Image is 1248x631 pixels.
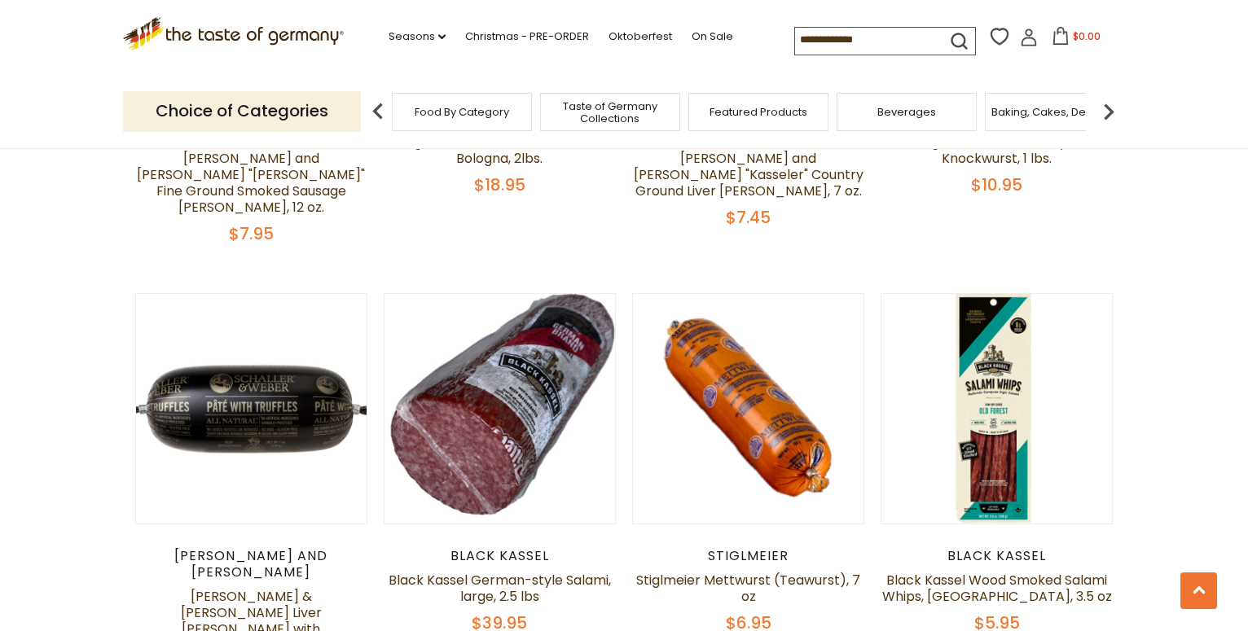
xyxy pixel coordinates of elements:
[389,571,611,606] a: Black Kassel German-style Salami, large, 2.5 lbs
[971,173,1022,196] span: $10.95
[384,548,616,564] div: Black Kassel
[726,206,771,229] span: $7.45
[123,91,361,131] p: Choice of Categories
[916,133,1078,168] a: Stiglmeier Bavarian-style Knockwurst, 1 lbs.
[389,28,446,46] a: Seasons
[882,571,1112,606] a: Black Kassel Wood Smoked Salami Whips, [GEOGRAPHIC_DATA], 3.5 oz
[398,133,601,168] a: Stiglmeier "Schinkenwurst" Ham Bologna, 2lbs.
[636,571,860,606] a: Stiglmeier Mettwurst (Teawurst), 7 oz
[362,95,394,128] img: previous arrow
[545,100,675,125] a: Taste of Germany Collections
[877,106,936,118] a: Beverages
[634,149,863,200] a: [PERSON_NAME] and [PERSON_NAME] "Kasseler" Country Ground Liver [PERSON_NAME], 7 oz.
[881,294,1112,524] img: Black Kassel Wood Smoked Salami Whips, Old Forest, 3.5 oz
[1073,29,1101,43] span: $0.00
[1041,27,1110,51] button: $0.00
[991,106,1118,118] a: Baking, Cakes, Desserts
[1092,95,1125,128] img: next arrow
[633,294,863,524] img: Stiglmeier Mettwurst (Teawurst), 7 oz
[229,222,274,245] span: $7.95
[609,28,672,46] a: Oktoberfest
[415,106,509,118] a: Food By Category
[474,173,525,196] span: $18.95
[692,28,733,46] a: On Sale
[465,28,589,46] a: Christmas - PRE-ORDER
[632,548,864,564] div: Stiglmeier
[710,106,807,118] a: Featured Products
[881,548,1113,564] div: Black Kassel
[385,294,615,524] img: Black Kassel German-style Salami, large, 2.5 lbs
[136,294,367,524] img: Schaller & Weber Liver Pate with Truffles, 7 oz.
[137,149,365,217] a: [PERSON_NAME] and [PERSON_NAME] "[PERSON_NAME]" Fine Ground Smoked Sausage [PERSON_NAME], 12 oz.
[135,548,367,581] div: [PERSON_NAME] and [PERSON_NAME]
